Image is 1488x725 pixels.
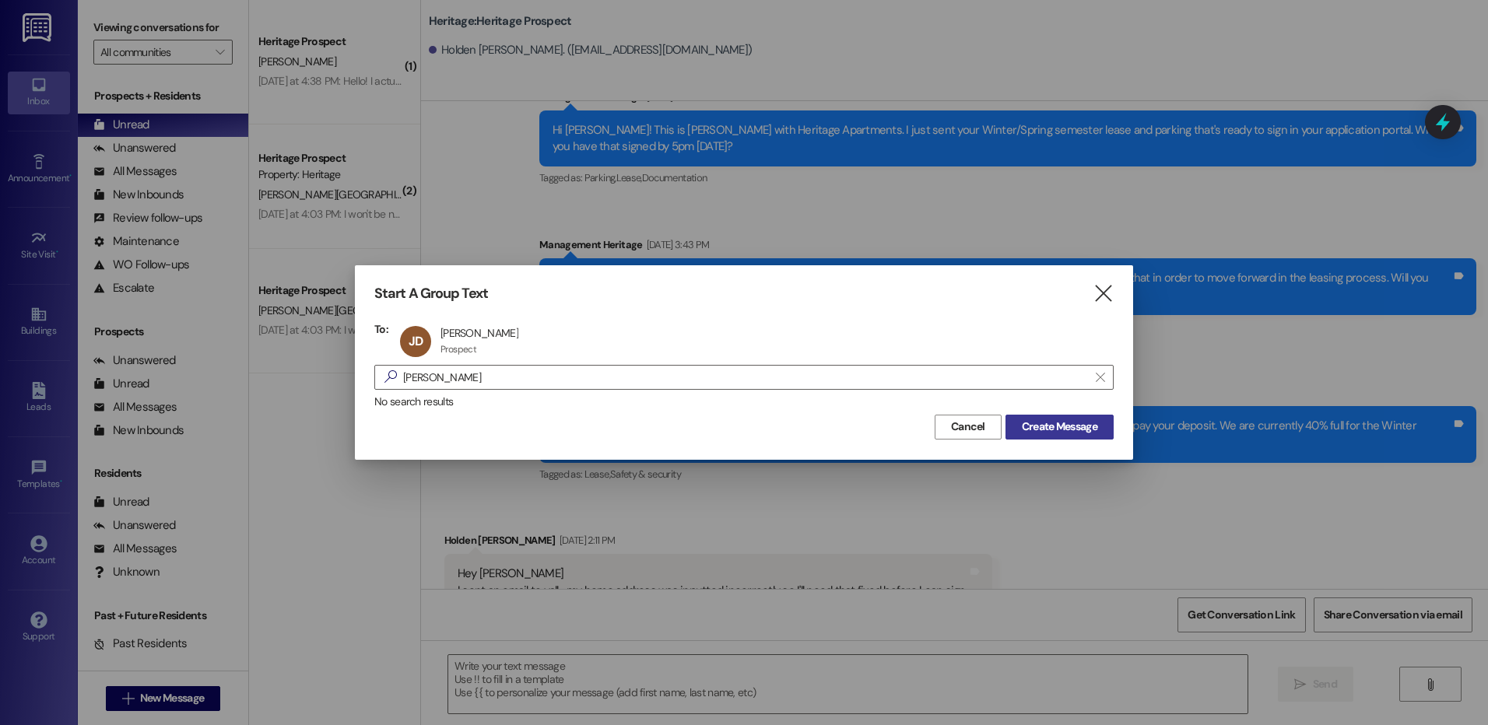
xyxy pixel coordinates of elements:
[440,343,476,355] div: Prospect
[1093,285,1114,302] i: 
[374,285,488,303] h3: Start A Group Text
[935,415,1002,440] button: Cancel
[374,394,1114,410] div: No search results
[403,366,1088,388] input: Search for any contact or apartment
[1088,366,1113,389] button: Clear text
[440,326,518,340] div: [PERSON_NAME]
[1005,415,1114,440] button: Create Message
[409,333,423,349] span: JD
[374,322,388,336] h3: To:
[1022,419,1097,435] span: Create Message
[378,369,403,385] i: 
[1096,371,1104,384] i: 
[951,419,985,435] span: Cancel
